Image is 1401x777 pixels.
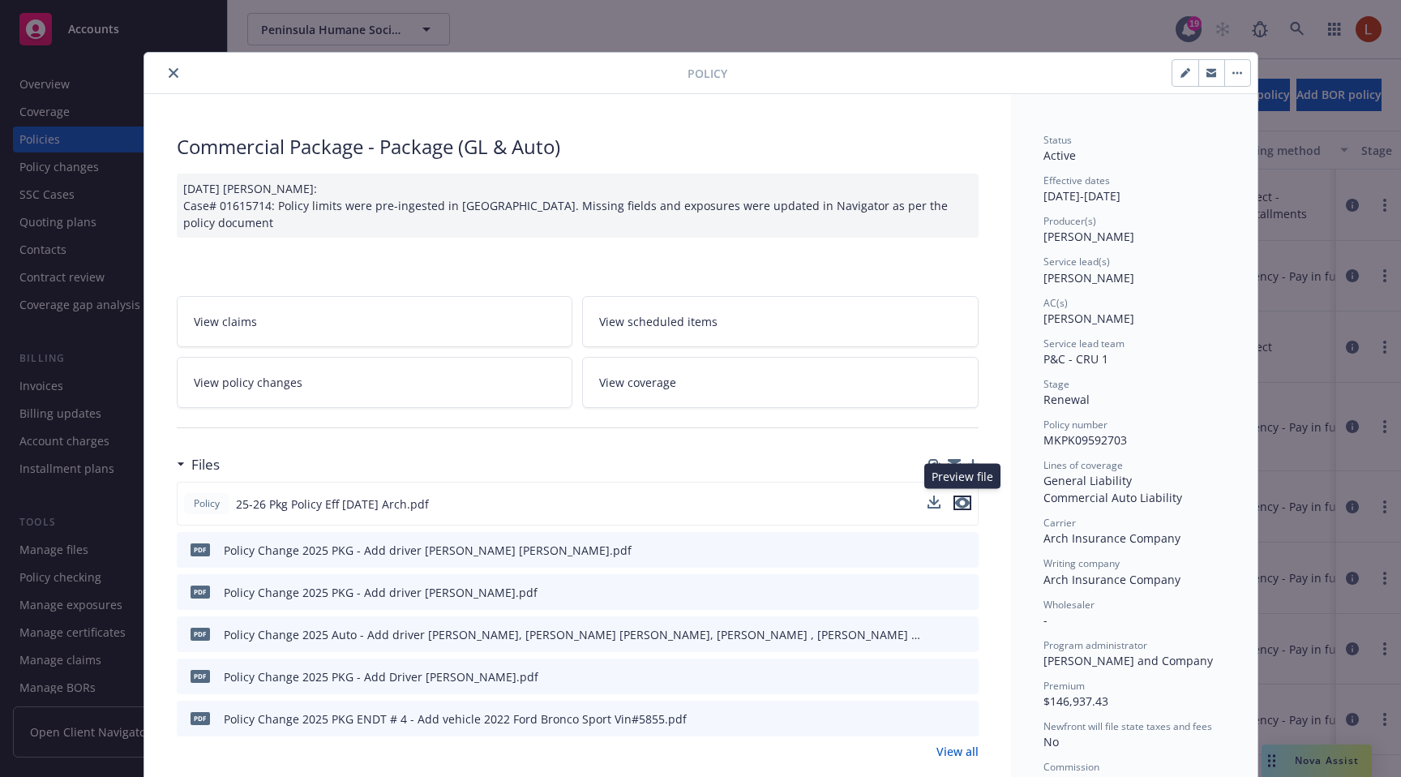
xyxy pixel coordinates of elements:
[224,626,925,643] div: Policy Change 2025 Auto - Add driver [PERSON_NAME], [PERSON_NAME] [PERSON_NAME], [PERSON_NAME] , ...
[936,743,979,760] a: View all
[194,374,302,391] span: View policy changes
[1043,719,1212,733] span: Newfront will file state taxes and fees
[1043,653,1213,668] span: [PERSON_NAME] and Company
[191,496,223,511] span: Policy
[1043,638,1147,652] span: Program administrator
[236,496,429,513] span: 25-26 Pkg Policy Eff [DATE] Arch.pdf
[224,668,538,685] div: Policy Change 2025 PKG - Add Driver [PERSON_NAME].pdf
[932,542,945,559] button: download file
[1043,351,1108,367] span: P&C - CRU 1
[953,496,971,513] button: preview file
[932,710,945,728] button: download file
[958,542,972,559] button: preview file
[924,464,1000,489] div: Preview file
[194,313,257,330] span: View claims
[1043,311,1134,326] span: [PERSON_NAME]
[1043,255,1110,268] span: Service lead(s)
[932,584,945,601] button: download file
[1043,612,1048,628] span: -
[958,668,972,685] button: preview file
[1043,516,1076,530] span: Carrier
[1043,489,1225,506] div: Commercial Auto Liability
[1043,148,1076,163] span: Active
[164,63,183,83] button: close
[958,584,972,601] button: preview file
[932,668,945,685] button: download file
[1043,556,1120,570] span: Writing company
[1043,458,1123,472] span: Lines of coverage
[953,496,971,510] button: preview file
[191,628,210,640] span: pdf
[1043,693,1108,709] span: $146,937.43
[1043,392,1090,407] span: Renewal
[177,133,979,161] div: Commercial Package - Package (GL & Auto)
[191,586,210,598] span: pdf
[582,296,979,347] a: View scheduled items
[599,313,718,330] span: View scheduled items
[1043,472,1225,489] div: General Liability
[928,496,940,513] button: download file
[191,454,220,475] h3: Files
[191,670,210,682] span: pdf
[1043,133,1072,147] span: Status
[1043,418,1108,431] span: Policy number
[224,710,687,728] div: Policy Change 2025 PKG ENDT # 4 - Add vehicle 2022 Ford Bronco Sport Vin#5855.pdf
[177,296,573,347] a: View claims
[958,710,972,728] button: preview file
[191,543,210,556] span: pdf
[1043,679,1085,693] span: Premium
[1043,214,1096,228] span: Producer(s)
[1043,296,1068,310] span: AC(s)
[177,357,573,408] a: View policy changes
[177,454,220,475] div: Files
[191,712,210,724] span: pdf
[1043,174,1110,187] span: Effective dates
[599,374,676,391] span: View coverage
[688,65,727,82] span: Policy
[1043,229,1134,244] span: [PERSON_NAME]
[1043,432,1127,448] span: MKPK09592703
[1043,377,1069,391] span: Stage
[582,357,979,408] a: View coverage
[1043,572,1180,587] span: Arch Insurance Company
[928,496,940,509] button: download file
[1043,598,1095,612] span: Wholesaler
[932,626,945,643] button: download file
[1043,734,1059,749] span: No
[958,626,972,643] button: preview file
[1043,337,1125,350] span: Service lead team
[177,174,979,238] div: [DATE] [PERSON_NAME]: Case# 01615714: Policy limits were pre-ingested in [GEOGRAPHIC_DATA]. Missi...
[1043,530,1180,546] span: Arch Insurance Company
[224,542,632,559] div: Policy Change 2025 PKG - Add driver [PERSON_NAME] [PERSON_NAME].pdf
[224,584,538,601] div: Policy Change 2025 PKG - Add driver [PERSON_NAME].pdf
[1043,174,1225,204] div: [DATE] - [DATE]
[1043,270,1134,285] span: [PERSON_NAME]
[1043,760,1099,774] span: Commission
